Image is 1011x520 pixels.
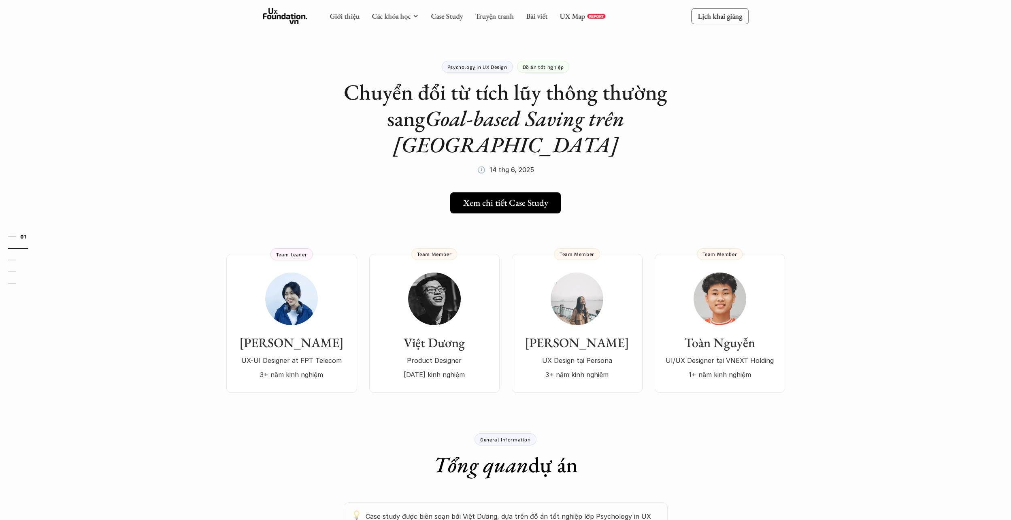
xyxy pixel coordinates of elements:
p: Lịch khai giảng [698,11,742,21]
h1: dự án [434,452,578,478]
a: Case Study [431,11,463,21]
p: General Information [480,437,530,442]
p: Team Member [702,251,737,257]
p: UI/UX Designer tại VNEXT Holding [663,354,777,367]
a: Việt DươngProduct Designer[DATE] kinh nghiệmTeam Member [369,254,500,393]
a: REPORT [587,14,605,19]
p: UX Design tại Persona [520,354,634,367]
h3: Toàn Nguyễn [663,335,777,350]
p: Đồ án tốt nghiệp [523,64,564,70]
p: Team Member [417,251,452,257]
a: 01 [8,232,47,241]
h3: [PERSON_NAME] [520,335,634,350]
h5: Xem chi tiết Case Study [463,198,548,208]
p: Team Leader [276,251,307,257]
h3: [PERSON_NAME] [234,335,349,350]
a: Các khóa học [372,11,411,21]
a: Toàn NguyễnUI/UX Designer tại VNEXT Holding1+ năm kinh nghiệmTeam Member [655,254,785,393]
p: [DATE] kinh nghiệm [377,369,492,381]
h3: Việt Dương [377,335,492,350]
p: 1+ năm kinh nghiệm [663,369,777,381]
p: 3+ năm kinh nghiệm [520,369,634,381]
p: UX-UI Designer at FPT Telecom [234,354,349,367]
a: Lịch khai giảng [691,8,749,24]
p: Team Member [560,251,594,257]
a: UX Map [560,11,585,21]
p: Product Designer [377,354,492,367]
a: [PERSON_NAME]UX-UI Designer at FPT Telecom3+ năm kinh nghiệmTeam Leader [226,254,357,393]
p: Psychology in UX Design [447,64,507,70]
a: Giới thiệu [330,11,360,21]
a: Xem chi tiết Case Study [450,192,561,213]
em: Goal-based Saving trên [GEOGRAPHIC_DATA] [393,104,629,159]
p: 🕔 14 thg 6, 2025 [477,164,534,176]
a: [PERSON_NAME]UX Design tại Persona3+ năm kinh nghiệmTeam Member [512,254,643,393]
strong: 01 [21,234,26,239]
h1: Chuyển đổi từ tích lũy thông thường sang [344,79,668,158]
a: Bài viết [526,11,547,21]
a: Truyện tranh [475,11,514,21]
p: 3+ năm kinh nghiệm [234,369,349,381]
p: REPORT [589,14,604,19]
em: Tổng quan [434,450,528,479]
